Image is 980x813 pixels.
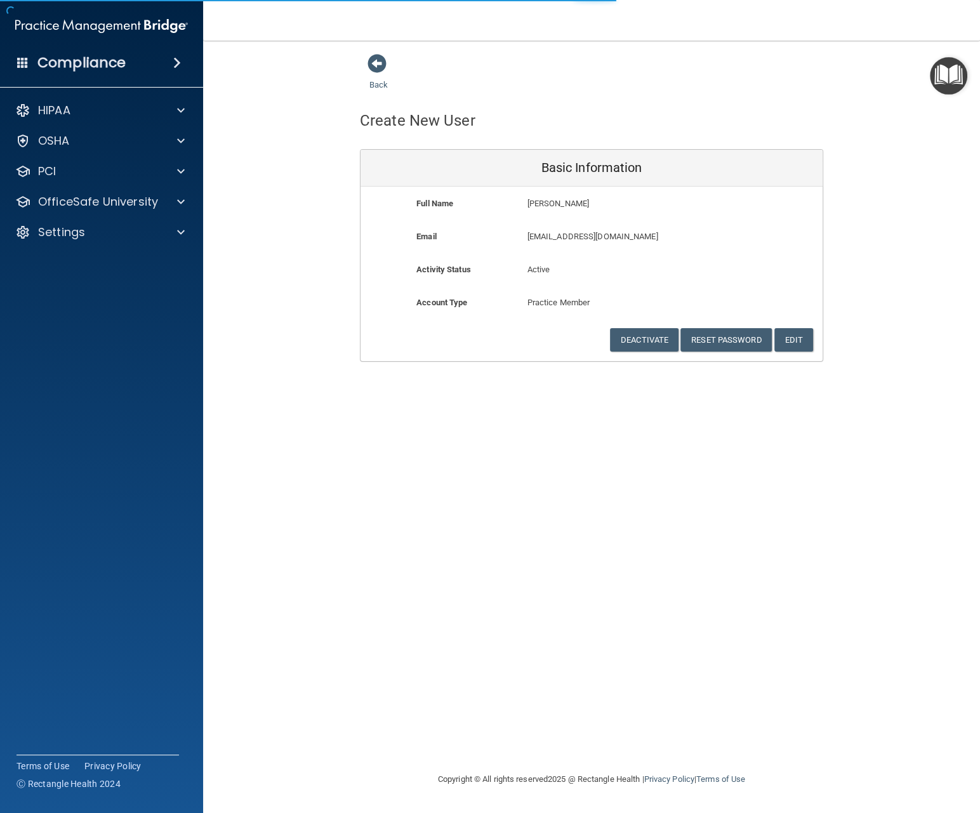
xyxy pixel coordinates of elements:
[610,328,679,352] button: Deactivate
[680,328,772,352] button: Reset Password
[15,103,185,118] a: HIPAA
[527,262,656,277] p: Active
[17,777,121,790] span: Ⓒ Rectangle Health 2024
[17,760,69,772] a: Terms of Use
[38,164,56,179] p: PCI
[696,774,745,784] a: Terms of Use
[15,194,185,209] a: OfficeSafe University
[416,232,437,241] b: Email
[37,54,126,72] h4: Compliance
[369,65,388,89] a: Back
[38,133,70,149] p: OSHA
[774,328,813,352] button: Edit
[361,150,823,187] div: Basic Information
[416,298,467,307] b: Account Type
[416,265,471,274] b: Activity Status
[644,774,694,784] a: Privacy Policy
[15,164,185,179] a: PCI
[527,229,730,244] p: [EMAIL_ADDRESS][DOMAIN_NAME]
[527,196,730,211] p: [PERSON_NAME]
[38,103,70,118] p: HIPAA
[930,57,967,95] button: Open Resource Center
[38,194,158,209] p: OfficeSafe University
[15,133,185,149] a: OSHA
[15,225,185,240] a: Settings
[84,760,142,772] a: Privacy Policy
[360,759,823,800] div: Copyright © All rights reserved 2025 @ Rectangle Health | |
[15,13,188,39] img: PMB logo
[416,199,453,208] b: Full Name
[360,112,475,129] h4: Create New User
[38,225,85,240] p: Settings
[527,295,656,310] p: Practice Member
